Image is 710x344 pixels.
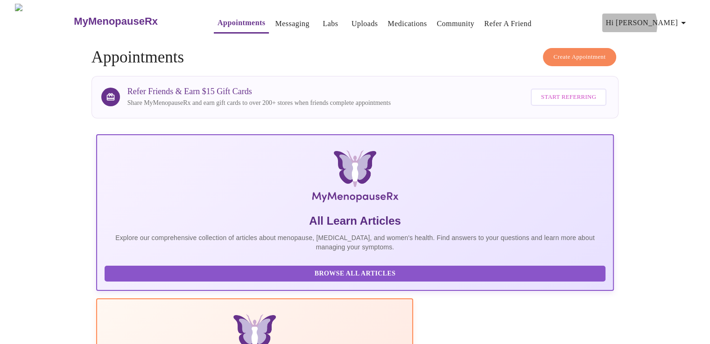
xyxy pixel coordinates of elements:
[105,266,606,282] button: Browse All Articles
[351,17,378,30] a: Uploads
[271,14,313,33] button: Messaging
[127,98,391,108] p: Share MyMenopauseRx and earn gift cards to over 200+ stores when friends complete appointments
[91,48,619,67] h4: Appointments
[316,14,345,33] button: Labs
[384,14,430,33] button: Medications
[323,17,338,30] a: Labs
[554,52,606,62] span: Create Appointment
[214,14,269,34] button: Appointments
[543,48,617,66] button: Create Appointment
[15,4,73,39] img: MyMenopauseRx Logo
[105,233,606,252] p: Explore our comprehensive collection of articles about menopause, [MEDICAL_DATA], and women's hea...
[602,14,693,32] button: Hi [PERSON_NAME]
[531,89,606,106] button: Start Referring
[606,16,689,29] span: Hi [PERSON_NAME]
[437,17,475,30] a: Community
[541,92,596,103] span: Start Referring
[528,84,609,110] a: Start Referring
[218,16,265,29] a: Appointments
[73,5,195,38] a: MyMenopauseRx
[433,14,478,33] button: Community
[105,269,608,277] a: Browse All Articles
[484,17,532,30] a: Refer a Friend
[74,15,158,28] h3: MyMenopauseRx
[127,87,391,96] h3: Refer Friends & Earn $15 Gift Cards
[105,213,606,228] h5: All Learn Articles
[275,17,309,30] a: Messaging
[114,268,597,280] span: Browse All Articles
[387,17,427,30] a: Medications
[348,14,382,33] button: Uploads
[182,150,527,206] img: MyMenopauseRx Logo
[480,14,535,33] button: Refer a Friend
